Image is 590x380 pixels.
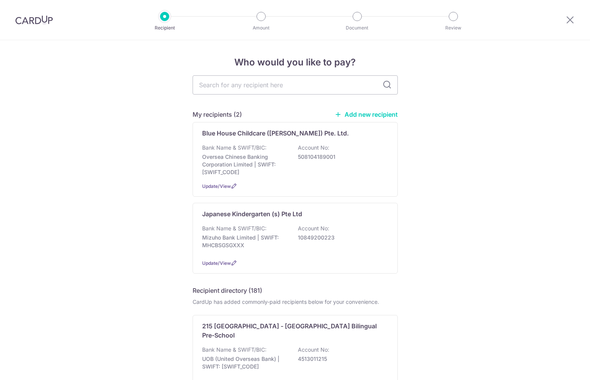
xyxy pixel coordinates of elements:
p: Account No: [298,346,329,354]
img: CardUp [15,15,53,24]
p: Review [425,24,482,32]
p: Document [329,24,386,32]
p: Oversea Chinese Banking Corporation Limited | SWIFT: [SWIFT_CODE] [202,153,288,176]
a: Add new recipient [335,111,398,118]
h5: Recipient directory (181) [193,286,262,295]
iframe: Opens a widget where you can find more information [541,357,582,376]
div: CardUp has added commonly-paid recipients below for your convenience. [193,298,398,306]
a: Update/View [202,260,231,266]
p: Recipient [136,24,193,32]
h4: Who would you like to pay? [193,55,398,69]
p: Bank Name & SWIFT/BIC: [202,346,266,354]
p: 10849200223 [298,234,384,241]
p: 215 [GEOGRAPHIC_DATA] - [GEOGRAPHIC_DATA] Bilingual Pre-School [202,321,379,340]
p: 4513011215 [298,355,384,363]
p: Bank Name & SWIFT/BIC: [202,225,266,232]
p: Blue House Childcare ([PERSON_NAME]) Pte. Ltd. [202,129,349,138]
p: Japanese Kindergarten (s) Pte Ltd [202,209,302,219]
p: UOB (United Overseas Bank) | SWIFT: [SWIFT_CODE] [202,355,288,370]
input: Search for any recipient here [193,75,398,95]
p: 508104189001 [298,153,384,161]
h5: My recipients (2) [193,110,242,119]
a: Update/View [202,183,231,189]
p: Account No: [298,225,329,232]
p: Bank Name & SWIFT/BIC: [202,144,266,152]
p: Mizuho Bank Limited | SWIFT: MHCBSGSGXXX [202,234,288,249]
p: Account No: [298,144,329,152]
p: Amount [233,24,289,32]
